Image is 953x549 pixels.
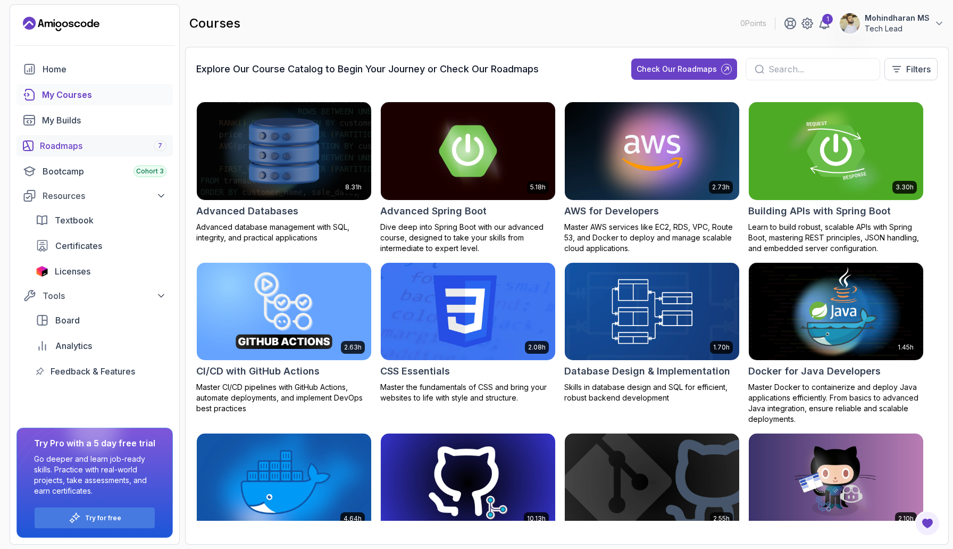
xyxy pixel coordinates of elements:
[43,289,166,302] div: Tools
[380,364,450,379] h2: CSS Essentials
[29,261,173,282] a: licenses
[884,58,938,80] button: Filters
[16,161,173,182] a: bootcamp
[564,262,740,404] a: Database Design & Implementation card1.70hDatabase Design & ImplementationSkills in database desi...
[196,382,372,414] p: Master CI/CD pipelines with GitHub Actions, automate deployments, and implement DevOps best pract...
[16,84,173,105] a: courses
[380,102,556,254] a: Advanced Spring Boot card5.18hAdvanced Spring BootDive deep into Spring Boot with our advanced co...
[29,235,173,256] a: certificates
[818,17,831,30] a: 1
[380,262,556,404] a: CSS Essentials card2.08hCSS EssentialsMaster the fundamentals of CSS and bring your websites to l...
[55,239,102,252] span: Certificates
[748,102,924,254] a: Building APIs with Spring Boot card3.30hBuilding APIs with Spring BootLearn to build robust, scal...
[637,64,717,74] div: Check Our Roadmaps
[16,135,173,156] a: roadmaps
[34,454,155,496] p: Go deeper and learn job-ready skills. Practice with real-world projects, take assessments, and ea...
[564,364,730,379] h2: Database Design & Implementation
[16,59,173,80] a: home
[748,262,924,425] a: Docker for Java Developers card1.45hDocker for Java DevelopersMaster Docker to containerize and d...
[196,102,372,243] a: Advanced Databases card8.31hAdvanced DatabasesAdvanced database management with SQL, integrity, a...
[749,102,923,200] img: Building APIs with Spring Boot card
[40,139,166,152] div: Roadmaps
[713,343,730,352] p: 1.70h
[42,88,166,101] div: My Courses
[344,343,362,352] p: 2.63h
[528,343,546,352] p: 2.08h
[906,63,931,76] p: Filters
[748,382,924,425] p: Master Docker to containerize and deploy Java applications efficiently. From basics to advanced J...
[749,263,923,361] img: Docker for Java Developers card
[196,62,539,77] h3: Explore Our Course Catalog to Begin Your Journey or Check Our Roadmaps
[915,511,940,536] button: Open Feedback Button
[740,18,766,29] p: 0 Points
[898,514,914,523] p: 2.10h
[85,514,121,522] a: Try for free
[381,434,555,531] img: Git for Professionals card
[196,222,372,243] p: Advanced database management with SQL, integrity, and practical applications
[196,204,298,219] h2: Advanced Databases
[713,514,730,523] p: 2.55h
[822,14,833,24] div: 1
[564,382,740,403] p: Skills in database design and SQL for efficient, robust backend development
[380,382,556,403] p: Master the fundamentals of CSS and bring your websites to life with style and structure.
[43,189,166,202] div: Resources
[565,263,739,361] img: Database Design & Implementation card
[23,15,99,32] a: Landing page
[840,13,860,34] img: user profile image
[748,222,924,254] p: Learn to build robust, scalable APIs with Spring Boot, mastering REST principles, JSON handling, ...
[768,63,871,76] input: Search...
[564,222,740,254] p: Master AWS services like EC2, RDS, VPC, Route 53, and Docker to deploy and manage scalable cloud ...
[749,434,923,531] img: GitHub Toolkit card
[29,361,173,382] a: feedback
[55,314,80,327] span: Board
[527,514,546,523] p: 10.13h
[530,183,546,192] p: 5.18h
[16,286,173,305] button: Tools
[896,183,914,192] p: 3.30h
[381,263,555,361] img: CSS Essentials card
[29,310,173,331] a: board
[158,142,162,150] span: 7
[197,434,371,531] img: Docker For Professionals card
[42,114,166,127] div: My Builds
[196,364,320,379] h2: CI/CD with GitHub Actions
[839,13,944,34] button: user profile imageMohindharan MSTech Lead
[631,59,737,80] button: Check Our Roadmaps
[29,210,173,231] a: textbook
[381,102,555,200] img: Advanced Spring Boot card
[55,265,90,278] span: Licenses
[564,204,659,219] h2: AWS for Developers
[55,339,92,352] span: Analytics
[189,15,240,32] h2: courses
[748,364,881,379] h2: Docker for Java Developers
[712,183,730,192] p: 2.73h
[136,167,164,176] span: Cohort 3
[34,507,155,529] button: Try for free
[16,110,173,131] a: builds
[564,102,740,254] a: AWS for Developers card2.73hAWS for DevelopersMaster AWS services like EC2, RDS, VPC, Route 53, a...
[345,183,362,192] p: 8.31h
[197,263,371,361] img: CI/CD with GitHub Actions card
[197,102,371,200] img: Advanced Databases card
[898,343,914,352] p: 1.45h
[196,262,372,414] a: CI/CD with GitHub Actions card2.63hCI/CD with GitHub ActionsMaster CI/CD pipelines with GitHub Ac...
[565,102,739,200] img: AWS for Developers card
[29,335,173,356] a: analytics
[43,63,166,76] div: Home
[43,165,166,178] div: Bootcamp
[565,434,739,531] img: Git & GitHub Fundamentals card
[748,204,891,219] h2: Building APIs with Spring Boot
[380,222,556,254] p: Dive deep into Spring Boot with our advanced course, designed to take your skills from intermedia...
[51,365,135,378] span: Feedback & Features
[16,186,173,205] button: Resources
[865,23,930,34] p: Tech Lead
[344,514,362,523] p: 4.64h
[380,204,487,219] h2: Advanced Spring Boot
[55,214,94,227] span: Textbook
[36,266,48,277] img: jetbrains icon
[865,13,930,23] p: Mohindharan MS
